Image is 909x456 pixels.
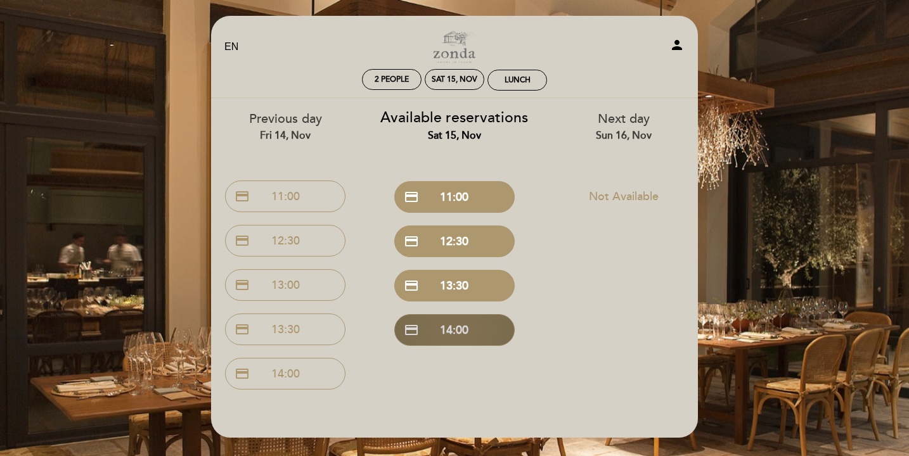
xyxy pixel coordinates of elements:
[210,110,361,142] div: Previous day
[375,75,409,84] span: 2 people
[235,366,250,381] span: credit_card
[235,233,250,248] span: credit_card
[375,30,534,65] a: Zonda by [PERSON_NAME]
[235,277,250,293] span: credit_card
[235,322,250,337] span: credit_card
[210,129,361,143] div: Fri 14, Nov
[225,269,345,301] button: credit_card 13:00
[548,129,699,143] div: Sun 16, Nov
[505,75,531,85] div: Lunch
[225,358,345,389] button: credit_card 14:00
[380,108,530,143] div: Available reservations
[669,37,685,53] i: person
[394,270,515,301] button: credit_card 13:30
[225,180,345,212] button: credit_card 11:00
[235,189,250,204] span: credit_card
[394,225,515,257] button: credit_card 12:30
[404,278,419,293] span: credit_card
[404,189,419,205] span: credit_card
[404,234,419,249] span: credit_card
[669,37,685,57] button: person
[394,181,515,213] button: credit_card 11:00
[564,180,684,212] button: Not Available
[380,129,530,143] div: Sat 15, Nov
[404,322,419,338] span: credit_card
[548,110,699,142] div: Next day
[225,313,345,345] button: credit_card 13:30
[432,75,477,84] div: Sat 15, Nov
[225,225,345,256] button: credit_card 12:30
[394,314,515,346] button: credit_card 14:00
